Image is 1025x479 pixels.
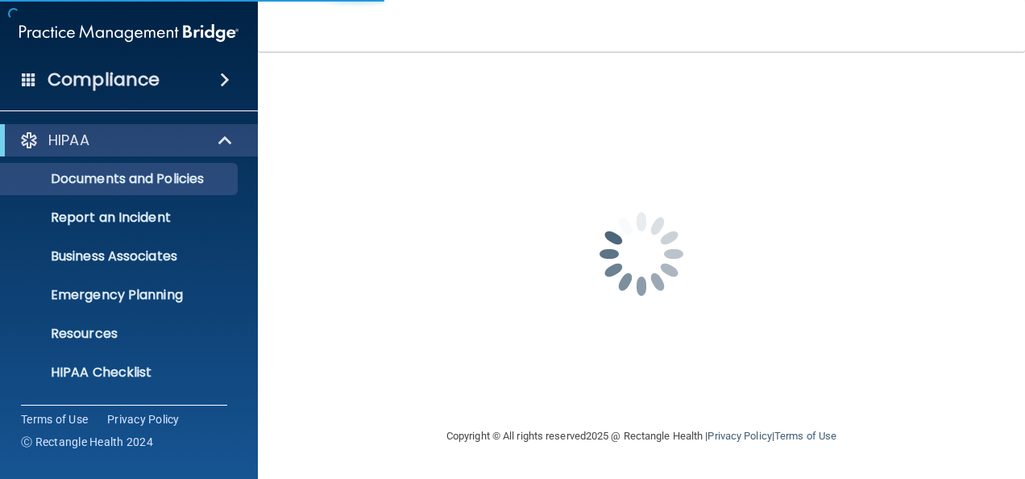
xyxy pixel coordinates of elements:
a: Privacy Policy [708,430,771,442]
p: Documents and Policies [10,171,230,187]
a: HIPAA [19,131,234,150]
a: Privacy Policy [107,411,180,427]
p: HIPAA Risk Assessment [10,403,230,419]
h4: Compliance [48,69,160,91]
p: Resources [10,326,230,342]
img: spinner.e123f6fc.gif [561,173,722,335]
p: Emergency Planning [10,287,230,303]
p: HIPAA Checklist [10,364,230,381]
a: Terms of Use [774,430,836,442]
div: Copyright © All rights reserved 2025 @ Rectangle Health | | [347,410,936,462]
img: PMB logo [19,17,239,49]
a: Terms of Use [21,411,88,427]
p: Business Associates [10,248,230,264]
p: Report an Incident [10,210,230,226]
p: HIPAA [48,131,89,150]
span: Ⓒ Rectangle Health 2024 [21,434,153,450]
